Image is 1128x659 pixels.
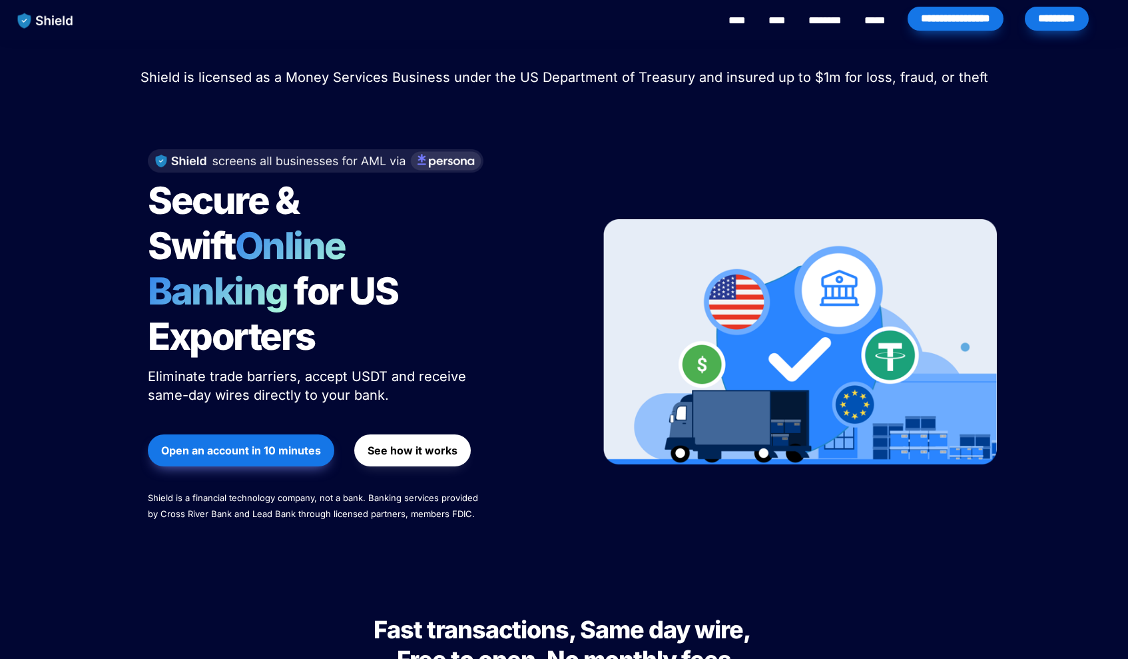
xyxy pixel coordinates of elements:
span: for US Exporters [148,269,404,359]
span: Shield is licensed as a Money Services Business under the US Department of Treasury and insured u... [141,69,988,85]
strong: Open an account in 10 minutes [161,444,321,457]
button: Open an account in 10 minutes [148,434,334,466]
a: Open an account in 10 minutes [148,428,334,473]
span: Shield is a financial technology company, not a bank. Banking services provided by Cross River Ba... [148,492,481,519]
img: website logo [11,7,80,35]
span: Secure & Swift [148,178,305,269]
strong: See how it works [368,444,457,457]
a: See how it works [354,428,471,473]
span: Eliminate trade barriers, accept USDT and receive same-day wires directly to your bank. [148,368,470,403]
button: See how it works [354,434,471,466]
span: Online Banking [148,223,359,314]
